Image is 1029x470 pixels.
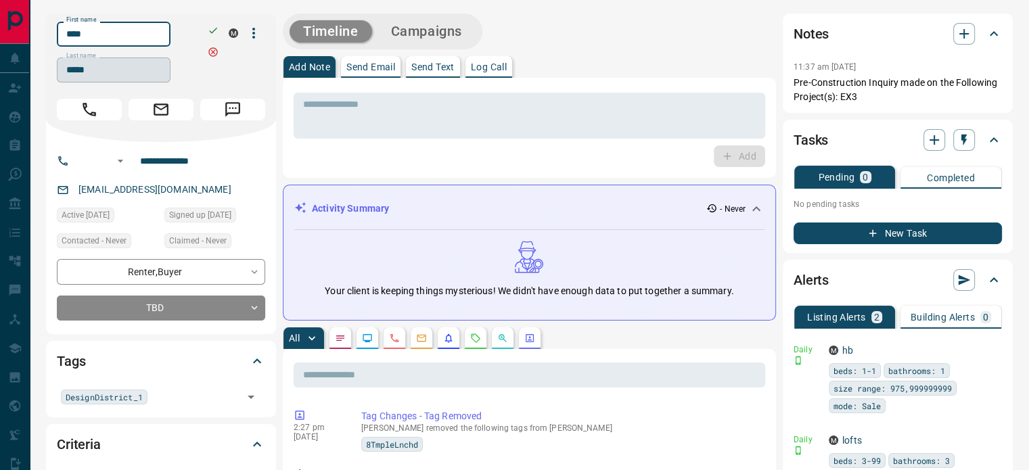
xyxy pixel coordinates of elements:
[62,234,127,248] span: Contacted - Never
[794,18,1002,50] div: Notes
[335,333,346,344] svg: Notes
[169,234,227,248] span: Claimed - Never
[294,432,341,442] p: [DATE]
[794,129,828,151] h2: Tasks
[794,194,1002,214] p: No pending tasks
[794,62,856,72] p: 11:37 am [DATE]
[888,364,945,377] span: bathrooms: 1
[289,62,330,72] p: Add Note
[361,409,760,423] p: Tag Changes - Tag Removed
[833,454,881,467] span: beds: 3-99
[346,62,395,72] p: Send Email
[200,99,265,120] span: Message
[720,203,746,215] p: - Never
[66,390,143,404] span: DesignDistrict_1
[411,62,455,72] p: Send Text
[833,364,876,377] span: beds: 1-1
[129,99,193,120] span: Email
[366,438,418,451] span: 8TmpleLnchd
[842,435,862,446] a: lofts
[794,76,1002,104] p: Pre-Construction Inquiry made on the Following Project(s): EX3
[57,99,122,120] span: Call
[911,312,975,322] p: Building Alerts
[794,344,821,356] p: Daily
[497,333,508,344] svg: Opportunities
[57,350,85,372] h2: Tags
[361,423,760,433] p: [PERSON_NAME] removed the following tags from [PERSON_NAME]
[470,333,481,344] svg: Requests
[794,433,821,446] p: Daily
[794,124,1002,156] div: Tasks
[794,264,1002,296] div: Alerts
[312,202,389,216] p: Activity Summary
[829,436,838,445] div: mrloft.ca
[294,196,764,221] div: Activity Summary- Never
[842,345,853,356] a: hb
[378,20,476,43] button: Campaigns
[62,208,110,222] span: Active [DATE]
[57,433,101,455] h2: Criteria
[289,333,300,343] p: All
[874,312,879,322] p: 2
[57,345,265,377] div: Tags
[794,23,829,45] h2: Notes
[294,423,341,432] p: 2:27 pm
[443,333,454,344] svg: Listing Alerts
[57,296,265,321] div: TBD
[229,28,238,38] div: mrloft.ca
[164,208,265,227] div: Mon Feb 06 2012
[57,428,265,461] div: Criteria
[893,454,950,467] span: bathrooms: 3
[927,173,975,183] p: Completed
[794,269,829,291] h2: Alerts
[833,399,881,413] span: mode: Sale
[362,333,373,344] svg: Lead Browsing Activity
[524,333,535,344] svg: Agent Actions
[829,346,838,355] div: mrloft.ca
[794,356,803,365] svg: Push Notification Only
[78,184,231,195] a: [EMAIL_ADDRESS][DOMAIN_NAME]
[471,62,507,72] p: Log Call
[389,333,400,344] svg: Calls
[818,172,854,182] p: Pending
[169,208,231,222] span: Signed up [DATE]
[112,153,129,169] button: Open
[290,20,372,43] button: Timeline
[807,312,866,322] p: Listing Alerts
[66,16,96,24] label: First name
[794,222,1002,244] button: New Task
[66,51,96,60] label: Last name
[863,172,868,182] p: 0
[325,284,733,298] p: Your client is keeping things mysterious! We didn't have enough data to put together a summary.
[416,333,427,344] svg: Emails
[794,446,803,455] svg: Push Notification Only
[57,259,265,284] div: Renter , Buyer
[242,387,260,406] button: Open
[983,312,988,322] p: 0
[833,381,952,395] span: size range: 975,999999999
[57,208,158,227] div: Thu Apr 07 2022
